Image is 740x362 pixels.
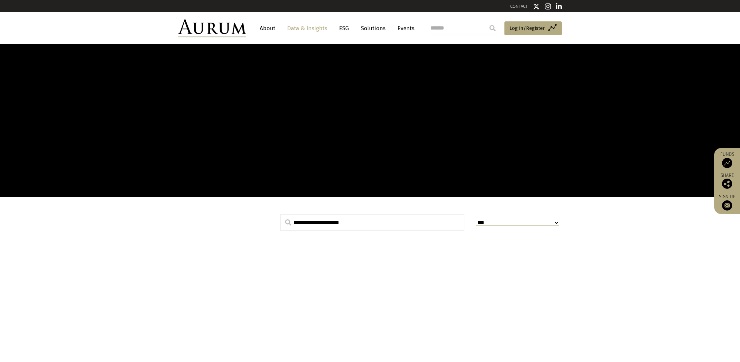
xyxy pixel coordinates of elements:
a: Funds [718,151,737,168]
a: Log in/Register [504,21,562,36]
a: Events [394,22,414,35]
input: Submit [486,21,499,35]
a: ESG [336,22,352,35]
a: Solutions [357,22,389,35]
img: Sign up to our newsletter [722,200,732,211]
span: Log in/Register [510,24,545,32]
img: Twitter icon [533,3,540,10]
a: About [256,22,279,35]
img: Share this post [722,179,732,189]
a: Data & Insights [284,22,331,35]
a: Sign up [718,194,737,211]
img: Access Funds [722,158,732,168]
div: Share [718,173,737,189]
img: Aurum [178,19,246,37]
a: CONTACT [510,4,528,9]
img: search.svg [285,219,291,225]
img: Linkedin icon [556,3,562,10]
img: Instagram icon [545,3,551,10]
